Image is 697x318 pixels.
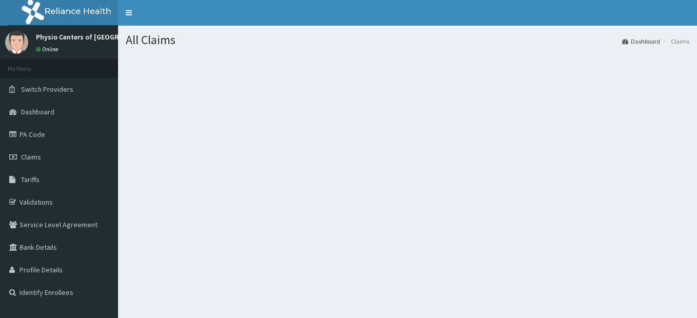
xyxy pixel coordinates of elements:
[622,37,660,46] a: Dashboard
[36,33,160,41] p: Physio Centers of [GEOGRAPHIC_DATA]
[21,175,40,184] span: Tariffs
[661,37,689,46] li: Claims
[5,31,28,54] img: User Image
[36,46,61,53] a: Online
[126,33,689,47] h1: All Claims
[21,85,73,94] span: Switch Providers
[21,152,41,162] span: Claims
[21,107,54,116] span: Dashboard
